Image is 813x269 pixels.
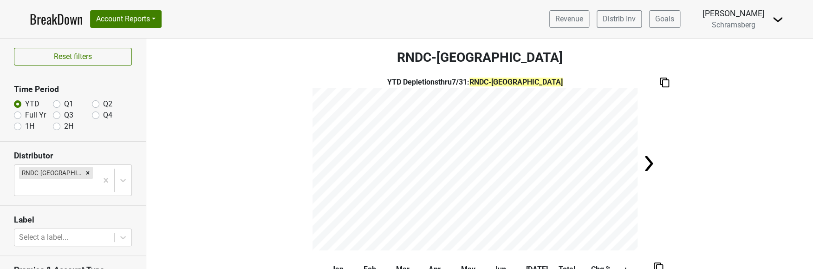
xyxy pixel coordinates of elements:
button: Account Reports [90,10,162,28]
h3: Label [14,215,132,225]
a: Goals [649,10,680,28]
h3: Distributor [14,151,132,161]
div: RNDC-[GEOGRAPHIC_DATA] [19,167,83,179]
span: RNDC-[GEOGRAPHIC_DATA] [469,78,563,86]
label: Q3 [64,110,73,121]
div: YTD Depletions thru 7/31 : [312,77,637,88]
img: Dropdown Menu [772,14,783,25]
label: Q4 [103,110,112,121]
div: [PERSON_NAME] [702,7,765,20]
span: Schramsberg [712,20,755,29]
a: BreakDown [30,9,83,29]
button: Reset filters [14,48,132,66]
h3: RNDC-[GEOGRAPHIC_DATA] [146,50,813,66]
img: Copy to clipboard [660,78,669,87]
div: Remove RNDC-CA [83,167,93,179]
a: Distrib Inv [597,10,642,28]
label: Q1 [64,98,73,110]
label: YTD [25,98,39,110]
label: 2H [64,121,73,132]
a: Revenue [549,10,589,28]
label: 1H [25,121,34,132]
label: Q2 [103,98,112,110]
label: Full Yr [25,110,46,121]
img: Arrow right [639,154,658,173]
h3: Time Period [14,85,132,94]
